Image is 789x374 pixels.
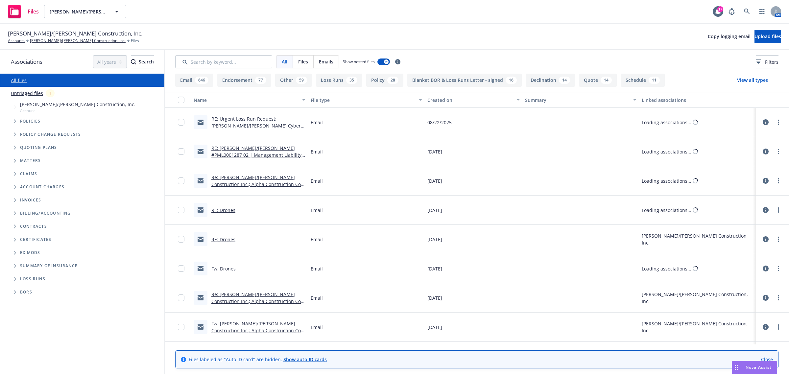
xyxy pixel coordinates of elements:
[621,74,665,87] button: Schedule
[5,2,41,21] a: Files
[311,207,323,214] span: Email
[642,265,691,272] div: Loading associations...
[44,5,126,18] button: [PERSON_NAME]/[PERSON_NAME] Construction, Inc.
[131,56,154,68] div: Search
[775,206,782,214] a: more
[8,38,25,44] a: Accounts
[46,89,55,97] div: 1
[283,356,327,362] a: Show auto ID cards
[211,291,302,311] a: Re: [PERSON_NAME]/[PERSON_NAME] Construction Inc.; Alpha Construction Co. Inc. (6 projects)
[50,8,107,15] span: [PERSON_NAME]/[PERSON_NAME] Construction, Inc.
[746,364,772,370] span: Nova Assist
[11,77,27,83] a: All files
[425,92,522,108] button: Created on
[761,356,773,363] a: Close
[20,211,71,215] span: Billing/Accounting
[775,323,782,331] a: more
[343,59,375,64] span: Show nested files
[20,251,40,255] span: Ex Mods
[175,55,272,68] input: Search by keyword...
[217,74,271,87] button: Endorsement
[427,324,442,331] span: [DATE]
[506,77,517,84] div: 16
[427,177,442,184] span: [DATE]
[20,277,45,281] span: Loss Runs
[427,265,442,272] span: [DATE]
[559,77,570,84] div: 14
[255,77,266,84] div: 77
[775,177,782,185] a: more
[311,148,323,155] span: Email
[725,5,738,18] a: Report a Bug
[20,119,41,123] span: Policies
[131,38,139,44] span: Files
[717,6,723,12] div: 17
[649,77,660,84] div: 11
[178,148,184,155] input: Toggle Row Selected
[298,58,308,65] span: Files
[522,92,639,108] button: Summary
[178,119,184,126] input: Toggle Row Selected
[642,207,691,214] div: Loading associations...
[427,148,442,155] span: [DATE]
[407,74,522,87] button: Blanket BOR & Loss Runs Letter - signed
[178,236,184,243] input: Toggle Row Selected
[282,58,287,65] span: All
[427,236,442,243] span: [DATE]
[275,74,312,87] button: Other
[178,207,184,213] input: Toggle Row Selected
[775,148,782,155] a: more
[311,177,323,184] span: Email
[427,207,442,214] span: [DATE]
[20,264,78,268] span: Summary of insurance
[525,97,630,104] div: Summary
[194,97,298,104] div: Name
[211,207,235,213] a: RE: Drones
[319,58,333,65] span: Emails
[642,97,753,104] div: Linked associations
[642,119,691,126] div: Loading associations...
[20,101,135,108] span: [PERSON_NAME]/[PERSON_NAME] Construction, Inc.
[211,236,235,243] a: RE: Drones
[708,30,751,43] button: Copy logging email
[579,74,617,87] button: Quote
[755,5,769,18] a: Switch app
[20,108,135,113] span: Account
[708,33,751,39] span: Copy logging email
[20,132,81,136] span: Policy change requests
[20,146,57,150] span: Quoting plans
[20,198,41,202] span: Invoices
[311,294,323,301] span: Email
[178,265,184,272] input: Toggle Row Selected
[346,77,357,84] div: 35
[387,77,398,84] div: 28
[311,324,323,331] span: Email
[308,92,425,108] button: File type
[366,74,403,87] button: Policy
[131,59,136,64] svg: Search
[601,77,612,84] div: 14
[311,265,323,272] span: Email
[20,172,37,176] span: Claims
[775,294,782,302] a: more
[211,320,302,340] a: Fw: [PERSON_NAME]/[PERSON_NAME] Construction Inc.; Alpha Construction Co. Inc. (6 projects)
[0,207,164,299] div: Folder Tree Example
[754,33,781,39] span: Upload files
[178,177,184,184] input: Toggle Row Selected
[526,74,575,87] button: Declination
[642,320,753,334] div: [PERSON_NAME]/[PERSON_NAME] Construction, Inc.
[28,9,39,14] span: Files
[756,55,778,68] button: Filters
[427,119,452,126] span: 08/22/2025
[316,74,362,87] button: Loss Runs
[11,90,43,97] a: Untriaged files
[211,174,302,194] a: Re: [PERSON_NAME]/[PERSON_NAME] Construction Inc.; Alpha Construction Co. Inc. (6 projects)
[775,235,782,243] a: more
[311,97,415,104] div: File type
[178,324,184,330] input: Toggle Row Selected
[765,58,778,65] span: Filters
[296,77,307,84] div: 59
[775,265,782,272] a: more
[191,92,308,108] button: Name
[756,58,778,65] span: Filters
